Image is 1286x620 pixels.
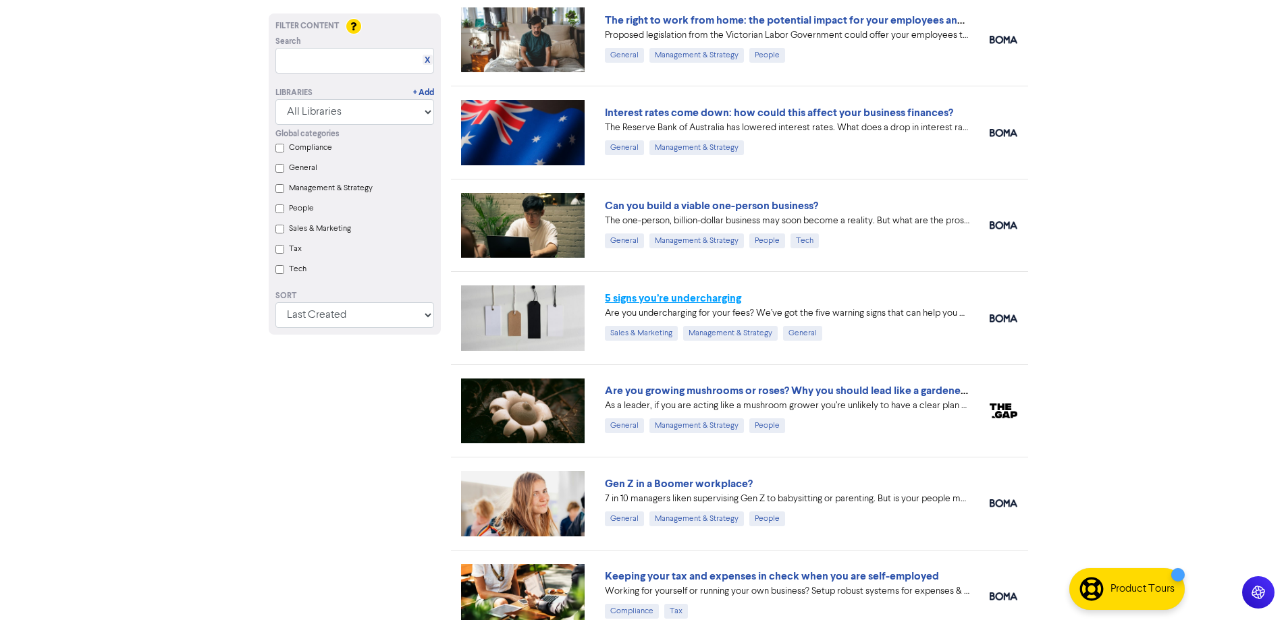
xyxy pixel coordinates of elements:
a: Gen Z in a Boomer workplace? [605,477,753,490]
div: 7 in 10 managers liken supervising Gen Z to babysitting or parenting. But is your people manageme... [605,492,969,506]
span: Search [275,36,301,48]
img: boma_accounting [990,592,1017,600]
div: People [749,418,785,433]
div: Management & Strategy [649,233,744,248]
div: Filter Content [275,20,434,32]
div: People [749,233,785,248]
div: Sales & Marketing [605,326,678,341]
img: thegap [990,403,1017,418]
a: Can you build a viable one-person business? [605,199,818,213]
div: Compliance [605,604,659,619]
label: Management & Strategy [289,182,373,194]
img: boma [990,221,1017,229]
a: Are you growing mushrooms or roses? Why you should lead like a gardener, not a grower [605,384,1031,397]
div: General [605,511,644,526]
label: Tax [289,243,302,255]
a: The right to work from home: the potential impact for your employees and business [605,13,1008,27]
div: Management & Strategy [683,326,778,341]
div: Working for yourself or running your own business? Setup robust systems for expenses & tax requir... [605,584,969,598]
div: Management & Strategy [649,48,744,63]
div: Tax [664,604,688,619]
div: Tech [791,233,819,248]
div: Are you undercharging for your fees? We’ve got the five warning signs that can help you diagnose ... [605,306,969,320]
div: Proposed legislation from the Victorian Labor Government could offer your employees the right to ... [605,28,969,43]
div: Sort [275,290,434,302]
label: Tech [289,263,306,275]
div: Management & Strategy [649,140,744,155]
iframe: Chat Widget [1218,555,1286,620]
div: Management & Strategy [649,418,744,433]
a: 5 signs you’re undercharging [605,291,741,305]
a: X [425,55,430,65]
img: boma [990,499,1017,507]
a: + Add [413,87,434,99]
div: Management & Strategy [649,511,744,526]
img: boma [990,129,1017,137]
label: Sales & Marketing [289,223,351,235]
div: The Reserve Bank of Australia has lowered interest rates. What does a drop in interest rates mean... [605,121,969,135]
label: Compliance [289,142,332,154]
div: General [605,233,644,248]
label: People [289,202,314,215]
a: Keeping your tax and expenses in check when you are self-employed [605,569,939,583]
div: General [605,48,644,63]
img: boma_accounting [990,314,1017,322]
div: General [605,140,644,155]
div: Global categories [275,128,434,140]
div: The one-person, billion-dollar business may soon become a reality. But what are the pros and cons... [605,214,969,228]
div: Libraries [275,87,313,99]
div: General [605,418,644,433]
div: As a leader, if you are acting like a mushroom grower you’re unlikely to have a clear plan yourse... [605,399,969,413]
div: General [783,326,822,341]
div: People [749,48,785,63]
div: People [749,511,785,526]
img: boma [990,36,1017,44]
a: Interest rates come down: how could this affect your business finances? [605,106,953,119]
label: General [289,162,317,174]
